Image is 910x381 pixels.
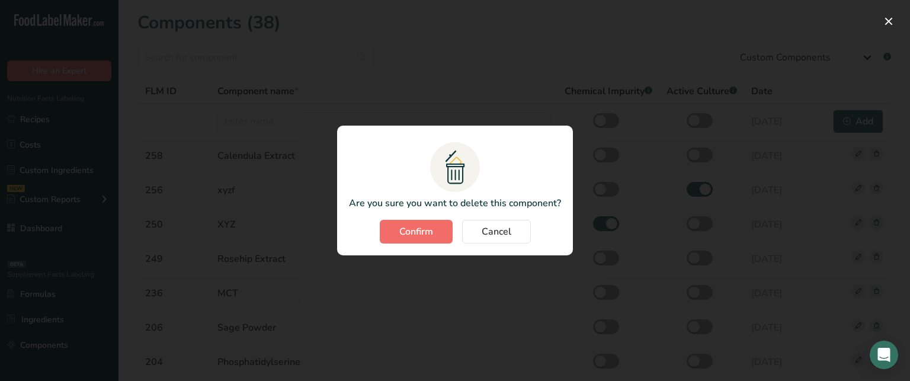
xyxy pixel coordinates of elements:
span: Cancel [482,225,511,239]
p: Are you sure you want to delete this component? [349,196,561,210]
div: Open Intercom Messenger [870,341,898,369]
span: Confirm [399,225,433,239]
button: Cancel [462,220,531,244]
button: Confirm [380,220,453,244]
